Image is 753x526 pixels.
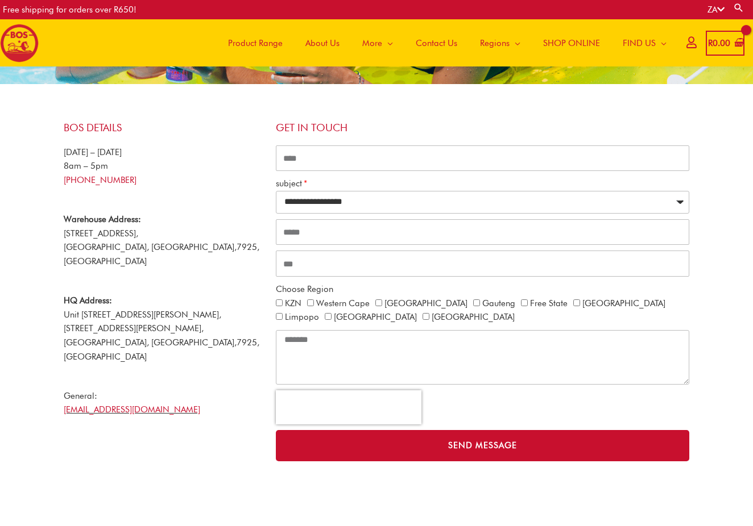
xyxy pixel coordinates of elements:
label: [GEOGRAPHIC_DATA] [334,312,417,322]
a: More [351,19,404,66]
label: [GEOGRAPHIC_DATA] [582,298,665,308]
label: [GEOGRAPHIC_DATA] [384,298,467,308]
nav: Site Navigation [208,19,678,66]
a: [PHONE_NUMBER] [64,175,136,185]
label: Western Cape [316,298,370,308]
a: ZA [708,5,725,15]
span: Product Range [228,26,283,60]
h4: BOS Details [64,122,264,134]
label: Choose Region [276,282,333,297]
span: [STREET_ADDRESS][PERSON_NAME], [64,323,204,333]
p: General: [64,389,264,418]
span: 7925, [GEOGRAPHIC_DATA] [64,337,259,362]
span: SHOP ONLINE [543,26,600,60]
span: R [708,38,713,48]
span: [STREET_ADDRESS], [64,228,138,239]
strong: HQ Address: [64,295,112,306]
button: Send Message [276,430,689,461]
a: Contact Us [404,19,469,66]
label: Limpopo [285,312,319,322]
h4: Get in touch [276,122,689,134]
a: [EMAIL_ADDRESS][DOMAIN_NAME] [64,404,200,415]
span: More [362,26,382,60]
a: About Us [294,19,351,66]
span: [GEOGRAPHIC_DATA], [GEOGRAPHIC_DATA], [64,337,237,348]
label: KZN [285,298,301,308]
span: FIND US [623,26,656,60]
span: Regions [480,26,510,60]
a: View Shopping Cart, empty [706,31,744,56]
form: CONTACT ALL [276,145,689,467]
span: Send Message [448,441,517,450]
strong: Warehouse Address: [64,214,141,224]
span: About Us [305,26,340,60]
span: Contact Us [416,26,457,60]
iframe: reCAPTCHA [276,390,421,424]
span: [DATE] – [DATE] [64,147,122,157]
label: [GEOGRAPHIC_DATA] [432,312,515,322]
a: Regions [469,19,532,66]
a: Search button [733,2,744,13]
span: [GEOGRAPHIC_DATA], [GEOGRAPHIC_DATA], [64,242,237,252]
a: SHOP ONLINE [532,19,611,66]
label: Gauteng [482,298,515,308]
label: Free State [530,298,568,308]
span: 8am – 5pm [64,161,108,171]
span: Unit [STREET_ADDRESS][PERSON_NAME], [64,295,221,320]
label: subject [276,177,307,191]
bdi: 0.00 [708,38,730,48]
a: Product Range [217,19,294,66]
